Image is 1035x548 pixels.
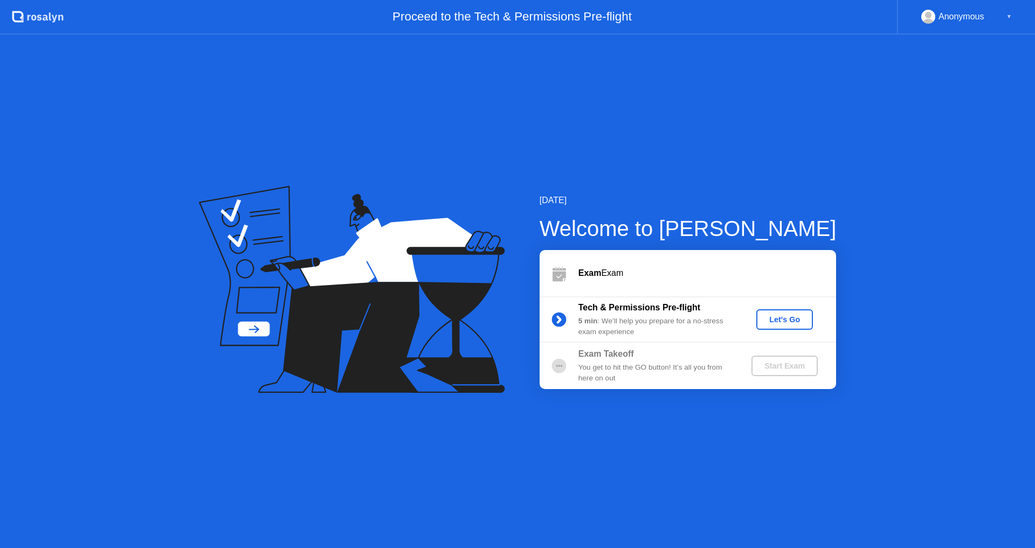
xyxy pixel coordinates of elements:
div: Anonymous [939,10,984,24]
div: Let's Go [761,315,809,324]
button: Let's Go [756,309,813,330]
b: Exam [578,268,602,278]
div: Start Exam [756,362,813,370]
div: Exam [578,267,836,280]
div: You get to hit the GO button! It’s all you from here on out [578,362,734,384]
button: Start Exam [751,356,818,376]
div: [DATE] [540,194,837,207]
b: 5 min [578,317,598,325]
div: Welcome to [PERSON_NAME] [540,212,837,245]
div: ▼ [1006,10,1012,24]
b: Tech & Permissions Pre-flight [578,303,700,312]
b: Exam Takeoff [578,349,634,358]
div: : We’ll help you prepare for a no-stress exam experience [578,316,734,338]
